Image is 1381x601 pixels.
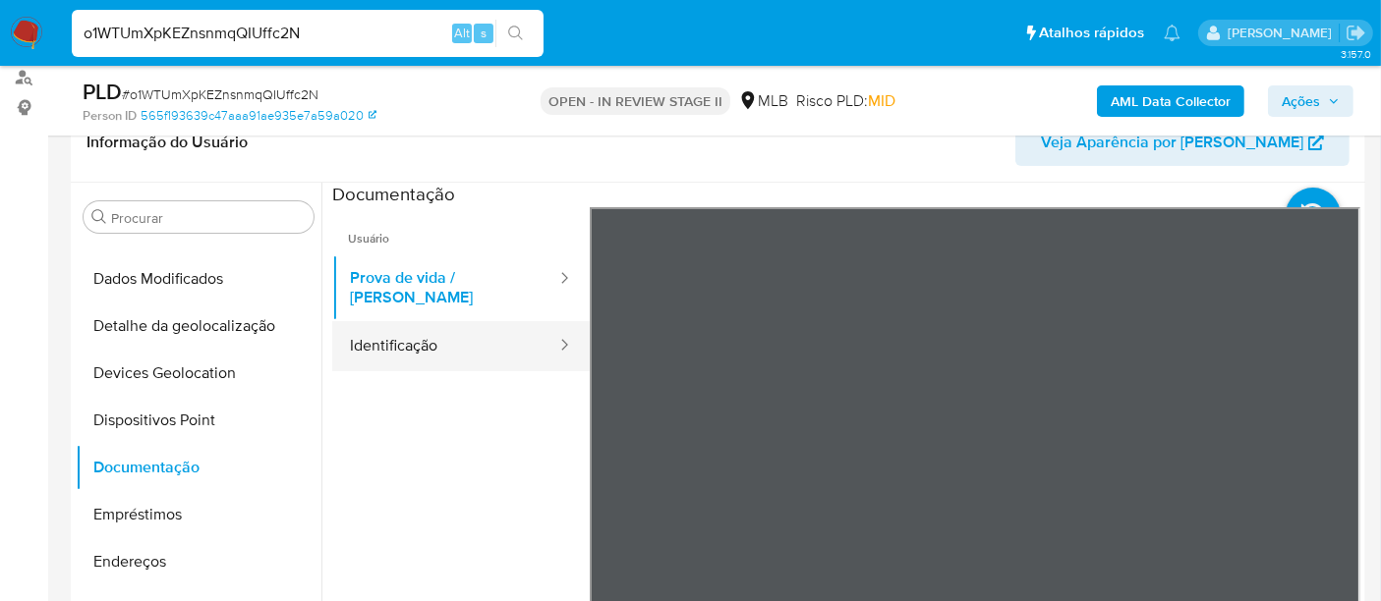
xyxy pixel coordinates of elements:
[86,133,248,152] h1: Informação do Usuário
[76,397,321,444] button: Dispositivos Point
[1097,85,1244,117] button: AML Data Collector
[122,84,318,104] span: # o1WTUmXpKEZnsnmqQIUffc2N
[796,90,895,112] span: Risco PLD:
[76,538,321,585] button: Endereços
[83,76,122,107] b: PLD
[1228,24,1339,42] p: alexandra.macedo@mercadolivre.com
[76,302,321,350] button: Detalhe da geolocalização
[738,90,788,112] div: MLB
[76,255,321,302] button: Dados Modificados
[1041,119,1303,166] span: Veja Aparência por [PERSON_NAME]
[541,87,730,115] p: OPEN - IN REVIEW STAGE II
[76,444,321,491] button: Documentação
[454,24,470,42] span: Alt
[1268,85,1353,117] button: Ações
[1341,46,1371,62] span: 3.157.0
[91,209,107,225] button: Procurar
[1164,25,1180,41] a: Notificações
[76,350,321,397] button: Devices Geolocation
[481,24,487,42] span: s
[72,21,544,46] input: Pesquise usuários ou casos...
[1039,23,1144,43] span: Atalhos rápidos
[111,209,306,227] input: Procurar
[495,20,536,47] button: search-icon
[1346,23,1366,43] a: Sair
[76,491,321,538] button: Empréstimos
[1111,85,1231,117] b: AML Data Collector
[83,107,137,125] b: Person ID
[141,107,376,125] a: 565f193639c47aaa91ae935e7a59a020
[1282,85,1320,117] span: Ações
[868,89,895,112] span: MID
[1015,119,1350,166] button: Veja Aparência por [PERSON_NAME]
